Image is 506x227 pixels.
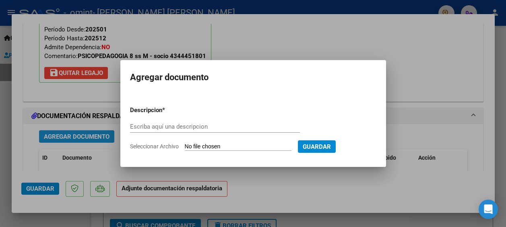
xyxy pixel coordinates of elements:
span: Seleccionar Archivo [130,143,179,150]
button: Guardar [298,140,336,153]
h2: Agregar documento [130,70,376,85]
div: Open Intercom Messenger [479,200,498,219]
p: Descripcion [130,106,204,115]
span: Guardar [303,143,331,150]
